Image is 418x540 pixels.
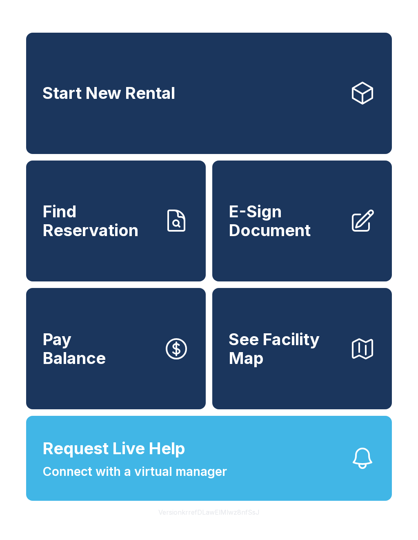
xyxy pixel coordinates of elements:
[26,33,392,154] a: Start New Rental
[26,288,206,409] button: PayBalance
[26,161,206,282] a: Find Reservation
[42,462,227,481] span: Connect with a virtual manager
[229,330,343,367] span: See Facility Map
[152,501,266,524] button: VersionkrrefDLawElMlwz8nfSsJ
[42,436,185,461] span: Request Live Help
[212,288,392,409] button: See Facility Map
[42,330,106,367] span: Pay Balance
[229,202,343,239] span: E-Sign Document
[42,84,175,103] span: Start New Rental
[26,416,392,501] button: Request Live HelpConnect with a virtual manager
[212,161,392,282] a: E-Sign Document
[42,202,157,239] span: Find Reservation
